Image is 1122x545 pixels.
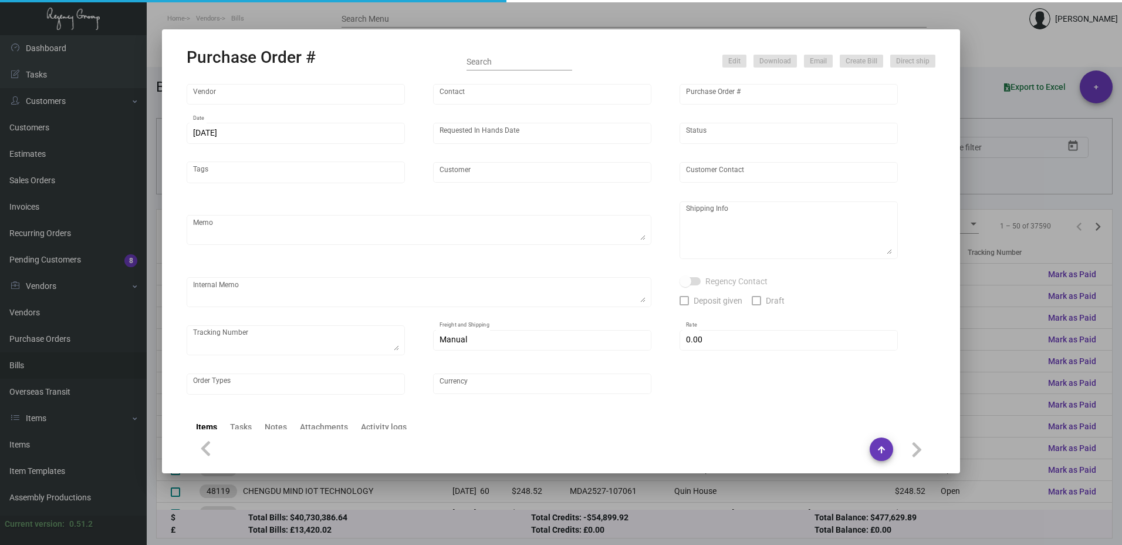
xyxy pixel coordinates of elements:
div: Notes [265,421,287,433]
div: Activity logs [361,421,407,433]
button: Direct ship [890,55,935,68]
h2: Purchase Order # [187,48,316,68]
button: Edit [722,55,746,68]
span: Email [810,56,827,66]
button: Create Bill [840,55,883,68]
span: Regency Contact [705,274,768,288]
div: 0.51.2 [69,518,93,530]
span: Draft [766,294,785,308]
span: Deposit given [694,294,742,308]
span: Create Bill [846,56,877,66]
div: Tasks [230,421,252,433]
span: Manual [440,335,467,344]
button: Email [804,55,833,68]
span: Direct ship [896,56,930,66]
div: Attachments [300,421,348,433]
div: Current version: [5,518,65,530]
span: Download [759,56,791,66]
button: Download [753,55,797,68]
div: Items [196,421,217,433]
span: Edit [728,56,741,66]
